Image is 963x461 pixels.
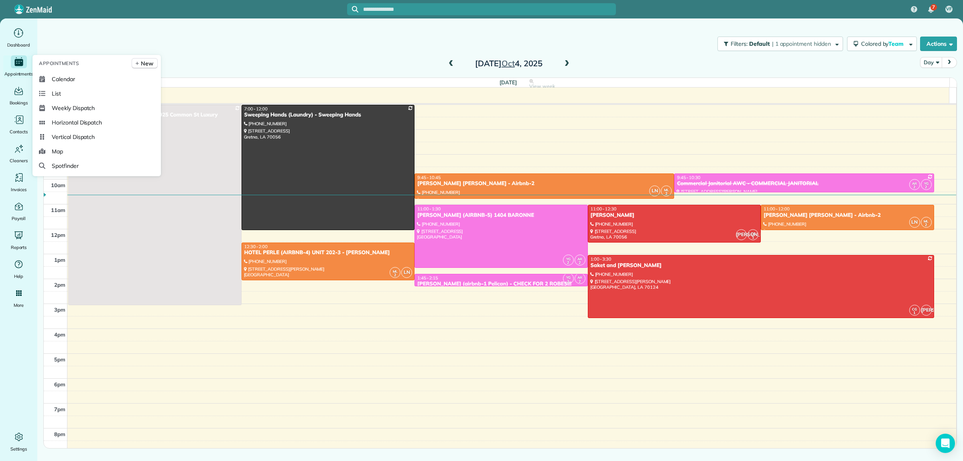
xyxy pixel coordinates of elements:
[54,381,65,388] span: 6pm
[909,217,920,228] span: LN
[52,90,61,98] span: List
[3,200,34,222] a: Payroll
[920,37,957,51] button: Actions
[912,181,917,186] span: AR
[10,128,28,136] span: Contacts
[36,115,158,130] a: Horizontal Dispatch
[36,144,158,159] a: Map
[417,206,441,212] span: 11:00 - 1:30
[52,133,95,141] span: Vertical Dispatch
[946,6,952,12] span: VF
[664,188,669,192] span: ML
[920,57,942,68] button: Day
[390,271,400,279] small: 2
[661,190,671,198] small: 2
[244,244,268,249] span: 12:30 - 2:00
[577,257,582,261] span: AR
[141,59,153,67] span: New
[566,275,571,279] span: YG
[244,112,412,118] div: Sweeping Hands (Laundry) - Sweeping Hands
[736,229,747,240] span: [PERSON_NAME]
[52,147,63,155] span: Map
[921,305,932,316] span: [PERSON_NAME]
[352,6,358,12] svg: Focus search
[529,83,555,90] span: View week
[14,272,24,280] span: Help
[731,40,748,47] span: Filters:
[3,27,34,49] a: Dashboard
[52,162,79,170] span: Spotfinder
[861,40,906,47] span: Colored by
[751,231,756,236] span: CG
[36,72,158,86] a: Calendar
[924,219,928,223] span: ML
[11,243,27,251] span: Reports
[3,258,34,280] a: Help
[417,180,672,187] div: [PERSON_NAME] [PERSON_NAME] - Airbnb-2
[132,58,158,69] a: New
[921,184,931,191] small: 2
[52,118,102,126] span: Horizontal Dispatch
[51,182,65,188] span: 10am
[749,40,770,47] span: Default
[921,221,931,229] small: 2
[677,180,931,187] div: Commercial Janitorial AWC - COMMERCIAL JANITORIAL
[936,434,955,453] div: Open Intercom Messenger
[910,184,920,191] small: 2
[922,1,939,18] div: 7 unread notifications
[591,206,617,212] span: 11:00 - 12:30
[36,130,158,144] a: Vertical Dispatch
[54,356,65,363] span: 5pm
[500,79,517,86] span: [DATE]
[3,171,34,194] a: Invoices
[4,70,33,78] span: Appointments
[772,40,831,47] span: | 1 appointment hidden
[3,229,34,251] a: Reports
[10,157,28,165] span: Cleaners
[590,212,759,219] div: [PERSON_NAME]
[3,84,34,107] a: Bookings
[577,275,582,279] span: AR
[244,249,412,256] div: HOTEL PERLE (AIRBNB-4) UNIT 202-3 - [PERSON_NAME]
[393,269,398,273] span: ML
[575,259,585,267] small: 2
[10,445,27,453] span: Settings
[12,214,26,222] span: Payroll
[54,431,65,437] span: 8pm
[590,262,932,269] div: Saket and [PERSON_NAME]
[11,186,27,194] span: Invoices
[39,59,79,67] span: Appointments
[3,113,34,136] a: Contacts
[54,257,65,263] span: 1pm
[910,309,920,317] small: 1
[347,6,358,12] button: Focus search
[54,281,65,288] span: 2pm
[677,175,700,180] span: 9:45 - 10:30
[10,99,28,107] span: Bookings
[563,259,573,267] small: 2
[417,275,438,281] span: 1:45 - 2:15
[7,41,30,49] span: Dashboard
[847,37,917,51] button: Colored byTeam
[502,58,515,68] span: Oct
[417,281,585,288] div: [PERSON_NAME] (airbnb-1 Pelican) - CHECK FOR 2 ROBES!!!
[912,307,917,311] span: CG
[932,4,935,10] span: 7
[36,86,158,101] a: List
[244,106,268,112] span: 7:00 - 12:00
[942,57,957,68] button: next
[591,256,612,262] span: 1:00 - 3:30
[717,37,843,51] button: Filters: Default | 1 appointment hidden
[51,232,65,238] span: 12pm
[563,278,573,286] small: 2
[51,207,65,213] span: 11am
[459,59,559,68] h2: [DATE] 4, 2025
[3,430,34,453] a: Settings
[764,206,790,212] span: 11:00 - 12:00
[3,55,34,78] a: Appointments
[14,301,24,309] span: More
[36,159,158,173] a: Spotfinder
[649,186,660,196] span: LN
[748,234,758,241] small: 1
[713,37,843,51] a: Filters: Default | 1 appointment hidden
